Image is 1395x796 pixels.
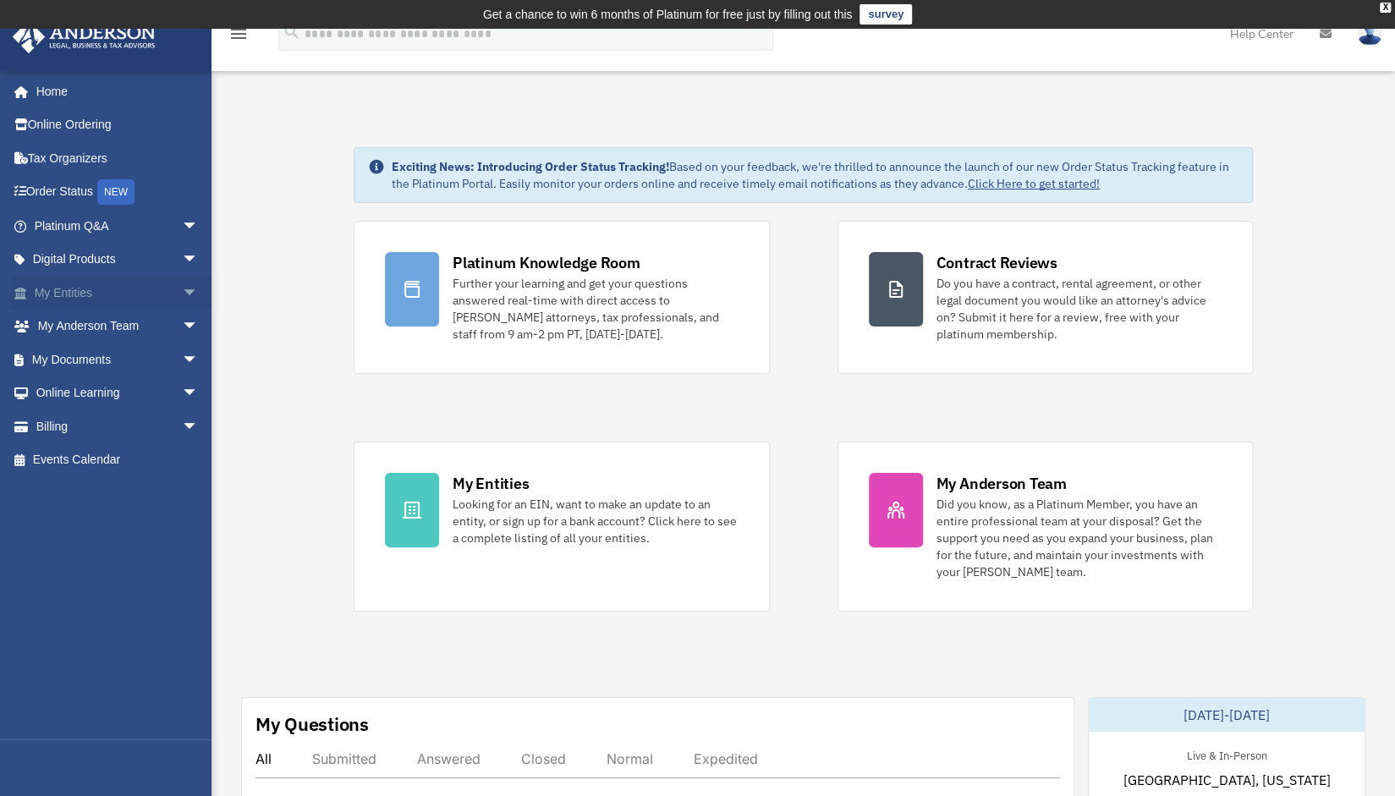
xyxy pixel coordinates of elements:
[12,343,224,376] a: My Documentsarrow_drop_down
[453,252,640,273] div: Platinum Knowledge Room
[1089,698,1365,732] div: [DATE]-[DATE]
[392,159,669,174] strong: Exciting News: Introducing Order Status Tracking!
[182,209,216,244] span: arrow_drop_down
[12,209,224,243] a: Platinum Q&Aarrow_drop_down
[12,276,224,310] a: My Entitiesarrow_drop_down
[182,310,216,344] span: arrow_drop_down
[1357,21,1382,46] img: User Pic
[936,496,1222,580] div: Did you know, as a Platinum Member, you have an entire professional team at your disposal? Get th...
[694,750,758,767] div: Expedited
[182,276,216,310] span: arrow_drop_down
[936,473,1067,494] div: My Anderson Team
[354,221,770,374] a: Platinum Knowledge Room Further your learning and get your questions answered real-time with dire...
[255,711,369,737] div: My Questions
[1380,3,1391,13] div: close
[453,275,739,343] div: Further your learning and get your questions answered real-time with direct access to [PERSON_NAM...
[182,243,216,277] span: arrow_drop_down
[12,141,224,175] a: Tax Organizers
[1173,745,1280,763] div: Live & In-Person
[12,175,224,210] a: Order StatusNEW
[12,74,216,108] a: Home
[8,20,161,53] img: Anderson Advisors Platinum Portal
[255,750,272,767] div: All
[354,442,770,612] a: My Entities Looking for an EIN, want to make an update to an entity, or sign up for a bank accoun...
[483,4,853,25] div: Get a chance to win 6 months of Platinum for free just by filling out this
[453,496,739,546] div: Looking for an EIN, want to make an update to an entity, or sign up for a bank account? Click her...
[936,275,1222,343] div: Do you have a contract, rental agreement, or other legal document you would like an attorney's ad...
[12,108,224,142] a: Online Ordering
[12,409,224,443] a: Billingarrow_drop_down
[607,750,653,767] div: Normal
[228,30,249,44] a: menu
[283,23,301,41] i: search
[453,473,529,494] div: My Entities
[12,243,224,277] a: Digital Productsarrow_drop_down
[392,158,1238,192] div: Based on your feedback, we're thrilled to announce the launch of our new Order Status Tracking fe...
[838,221,1254,374] a: Contract Reviews Do you have a contract, rental agreement, or other legal document you would like...
[417,750,481,767] div: Answered
[12,310,224,343] a: My Anderson Teamarrow_drop_down
[936,252,1057,273] div: Contract Reviews
[1123,770,1330,790] span: [GEOGRAPHIC_DATA], [US_STATE]
[12,376,224,410] a: Online Learningarrow_drop_down
[521,750,566,767] div: Closed
[312,750,376,767] div: Submitted
[182,409,216,444] span: arrow_drop_down
[838,442,1254,612] a: My Anderson Team Did you know, as a Platinum Member, you have an entire professional team at your...
[12,443,224,477] a: Events Calendar
[97,179,135,205] div: NEW
[968,176,1100,191] a: Click Here to get started!
[860,4,912,25] a: survey
[182,376,216,411] span: arrow_drop_down
[182,343,216,377] span: arrow_drop_down
[228,24,249,44] i: menu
